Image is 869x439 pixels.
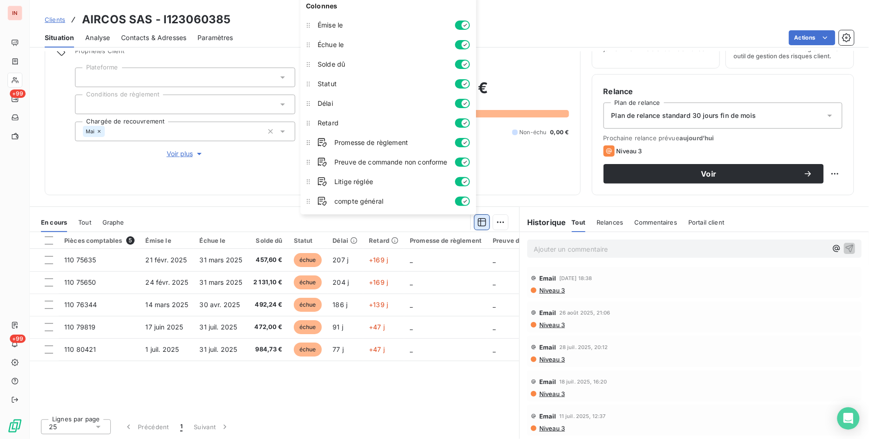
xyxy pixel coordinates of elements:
[146,301,189,309] span: 14 mars 2025
[82,11,231,28] h3: AIRCOS SAS - I123060385
[10,335,26,343] span: +99
[121,33,186,42] span: Contacts & Adresses
[7,6,22,21] div: IN
[572,219,586,226] span: Tout
[333,323,344,331] span: 91 j
[85,33,110,42] span: Analyse
[410,278,413,286] span: _
[64,278,96,286] span: 110 75650
[559,310,611,316] span: 26 août 2025, 21:06
[559,413,606,419] span: 11 juil. 2025, 12:37
[539,343,557,351] span: Email
[688,219,724,226] span: Portail client
[634,219,677,226] span: Commentaires
[617,147,642,155] span: Niveau 3
[10,89,26,98] span: +99
[369,278,388,286] span: +169 j
[64,345,96,353] span: 110 80421
[318,99,448,108] span: Délai
[538,390,565,398] span: Niveau 3
[493,323,496,331] span: _
[78,219,91,226] span: Tout
[146,323,183,331] span: 17 juin 2025
[410,323,413,331] span: _
[303,35,475,55] li: Échue le
[333,278,349,286] span: 204 j
[538,287,565,294] span: Niveau 3
[679,134,714,142] span: aujourd’hui
[294,320,322,334] span: échue
[539,309,557,316] span: Email
[837,407,860,430] div: Open Intercom Messenger
[538,356,565,363] span: Niveau 3
[538,321,565,329] span: Niveau 3
[64,256,96,264] span: 110 75635
[303,15,475,35] li: Émise le
[75,47,295,60] span: Propriétés Client
[294,298,322,312] span: échue
[615,170,803,178] span: Voir
[597,219,623,226] span: Relances
[303,74,475,94] li: Statut
[303,152,475,172] li: Preuve de commande non conforme
[303,133,475,152] li: Promesse de règlement
[200,301,240,309] span: 30 avr. 2025
[493,345,496,353] span: _
[369,237,399,244] div: Retard
[539,412,557,420] span: Email
[369,345,385,353] span: +47 j
[520,128,547,137] span: Non-échu
[167,149,204,158] span: Voir plus
[253,322,283,332] span: 472,00 €
[369,323,385,331] span: +47 j
[493,278,496,286] span: _
[410,345,413,353] span: _
[64,323,95,331] span: 110 79819
[550,128,569,137] span: 0,00 €
[75,149,295,159] button: Voir plus
[335,138,448,147] span: Promesse de règlement
[559,275,592,281] span: [DATE] 18:38
[146,278,189,286] span: 24 févr. 2025
[200,278,243,286] span: 31 mars 2025
[253,255,283,265] span: 457,60 €
[126,236,135,245] span: 5
[45,16,65,23] span: Clients
[294,343,322,357] span: échue
[197,33,233,42] span: Paramètres
[7,418,22,433] img: Logo LeanPay
[146,237,189,244] div: Émise le
[200,345,238,353] span: 31 juil. 2025
[294,275,322,289] span: échue
[520,217,566,228] h6: Historique
[180,422,183,432] span: 1
[83,100,90,109] input: Ajouter une valeur
[333,301,348,309] span: 186 j
[318,21,448,30] span: Émise le
[188,417,235,437] button: Suivant
[318,60,448,69] span: Solde dû
[604,86,842,97] h6: Relance
[253,278,283,287] span: 2 131,10 €
[789,30,835,45] button: Actions
[559,344,608,350] span: 28 juil. 2025, 20:12
[146,256,187,264] span: 21 févr. 2025
[733,45,846,60] span: Surveiller ce client en intégrant votre outil de gestion des risques client.
[118,417,175,437] button: Précédent
[369,301,388,309] span: +139 j
[318,40,448,49] span: Échue le
[493,256,496,264] span: _
[146,345,179,353] span: 1 juil. 2025
[200,323,238,331] span: 31 juil. 2025
[303,55,475,74] li: Solde dû
[335,177,448,186] span: Litige réglée
[335,158,448,167] span: Preuve de commande non conforme
[253,237,283,244] div: Solde dû
[410,237,482,244] div: Promesse de règlement
[253,300,283,309] span: 492,24 €
[318,79,448,89] span: Statut
[86,129,95,134] span: Mai
[49,422,57,432] span: 25
[200,237,243,244] div: Échue le
[493,237,603,244] div: Preuve de commande non conforme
